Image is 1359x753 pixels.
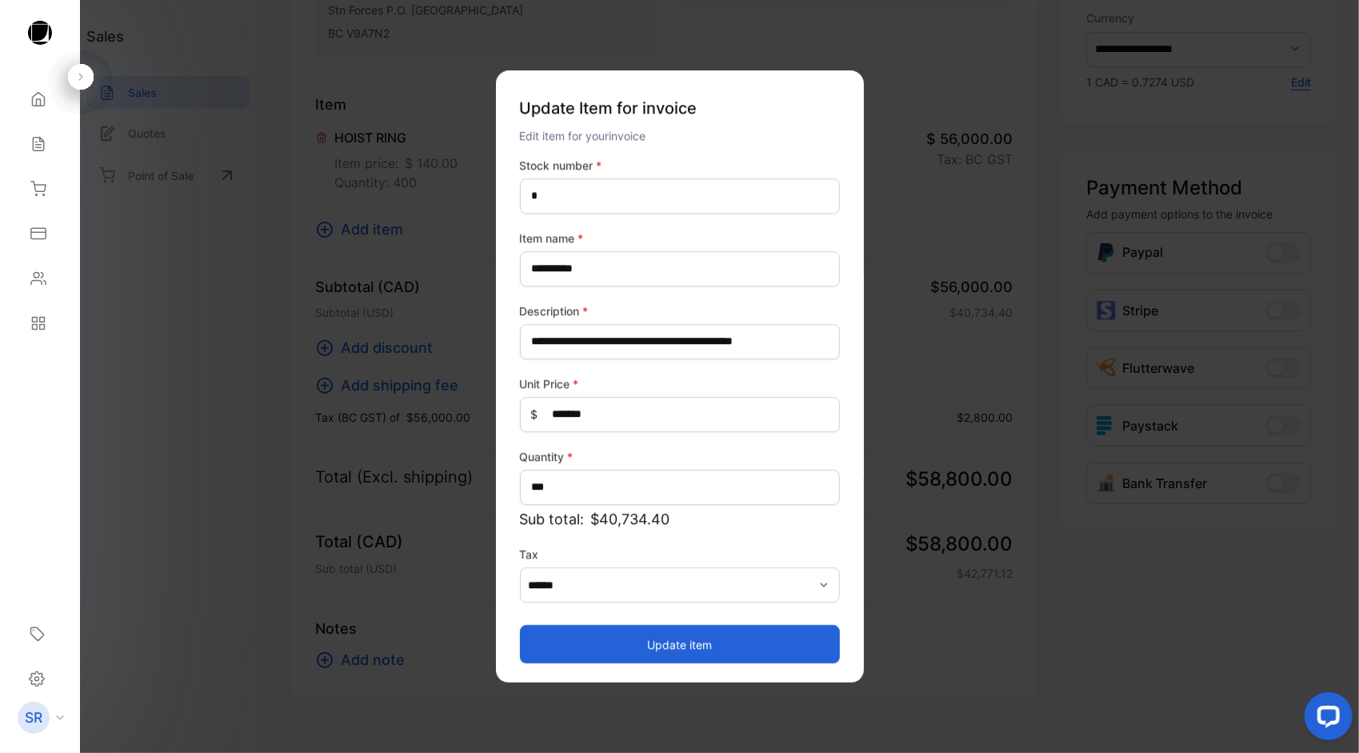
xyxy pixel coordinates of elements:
label: Quantity [520,448,840,465]
iframe: LiveChat chat widget [1292,686,1359,753]
p: Update Item for invoice [520,90,840,126]
span: $40,734.40 [591,508,670,530]
span: Edit item for your invoice [520,129,646,142]
label: Unit Price [520,375,840,392]
label: Stock number [520,157,840,174]
button: Update item [520,625,840,663]
label: Item name [520,230,840,246]
p: Sub total: [520,508,840,530]
p: SR [25,707,42,728]
label: Description [520,302,840,319]
span: $ [531,406,538,423]
img: logo [28,21,52,45]
label: Tax [520,546,840,563]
